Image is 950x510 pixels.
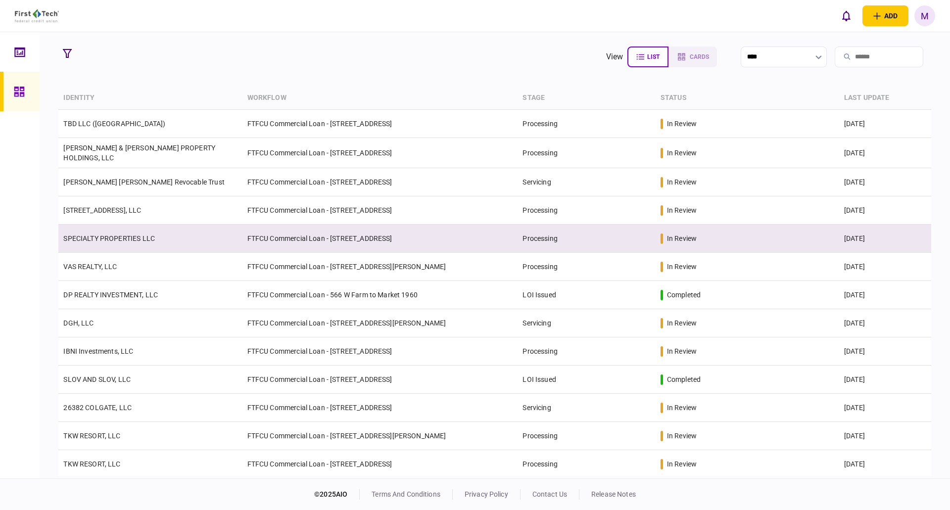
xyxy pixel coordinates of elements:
[667,403,697,413] div: in review
[839,87,931,110] th: last update
[839,253,931,281] td: [DATE]
[242,450,518,478] td: FTFCU Commercial Loan - [STREET_ADDRESS]
[839,110,931,138] td: [DATE]
[667,431,697,441] div: in review
[242,337,518,366] td: FTFCU Commercial Loan - [STREET_ADDRESS]
[518,253,655,281] td: Processing
[314,489,360,500] div: © 2025 AIO
[690,53,709,60] span: cards
[839,366,931,394] td: [DATE]
[63,375,131,383] a: SLOV AND SLOV, LLC
[656,87,839,110] th: status
[518,309,655,337] td: Servicing
[518,281,655,309] td: LOI Issued
[862,5,908,26] button: open adding identity options
[532,490,567,498] a: contact us
[667,318,697,328] div: in review
[518,394,655,422] td: Servicing
[667,177,697,187] div: in review
[839,281,931,309] td: [DATE]
[518,450,655,478] td: Processing
[836,5,856,26] button: open notifications list
[242,394,518,422] td: FTFCU Commercial Loan - [STREET_ADDRESS]
[63,404,132,412] a: 26382 COLGATE, LLC
[518,196,655,225] td: Processing
[518,337,655,366] td: Processing
[667,262,697,272] div: in review
[667,119,697,129] div: in review
[242,110,518,138] td: FTFCU Commercial Loan - [STREET_ADDRESS]
[667,290,701,300] div: completed
[667,148,697,158] div: in review
[242,168,518,196] td: FTFCU Commercial Loan - [STREET_ADDRESS]
[242,422,518,450] td: FTFCU Commercial Loan - [STREET_ADDRESS][PERSON_NAME]
[518,138,655,168] td: Processing
[15,9,59,22] img: client company logo
[242,253,518,281] td: FTFCU Commercial Loan - [STREET_ADDRESS][PERSON_NAME]
[667,233,697,243] div: in review
[518,168,655,196] td: Servicing
[242,281,518,309] td: FTFCU Commercial Loan - 566 W Farm to Market 1960
[242,225,518,253] td: FTFCU Commercial Loan - [STREET_ADDRESS]
[518,87,655,110] th: stage
[63,263,117,271] a: VAS REALTY, LLC
[668,46,717,67] button: cards
[839,394,931,422] td: [DATE]
[839,138,931,168] td: [DATE]
[839,450,931,478] td: [DATE]
[647,53,660,60] span: list
[63,432,120,440] a: TKW RESORT, LLC
[839,309,931,337] td: [DATE]
[518,366,655,394] td: LOI Issued
[839,422,931,450] td: [DATE]
[518,422,655,450] td: Processing
[63,291,158,299] a: DP REALTY INVESTMENT, LLC
[839,196,931,225] td: [DATE]
[242,309,518,337] td: FTFCU Commercial Loan - [STREET_ADDRESS][PERSON_NAME]
[372,490,440,498] a: terms and conditions
[63,347,133,355] a: IBNI Investments, LLC
[63,178,224,186] a: [PERSON_NAME] [PERSON_NAME] Revocable Trust
[465,490,508,498] a: privacy policy
[606,51,623,63] div: view
[242,196,518,225] td: FTFCU Commercial Loan - [STREET_ADDRESS]
[63,120,165,128] a: TBD LLC ([GEOGRAPHIC_DATA])
[627,46,668,67] button: list
[667,374,701,384] div: completed
[839,337,931,366] td: [DATE]
[667,459,697,469] div: in review
[518,110,655,138] td: Processing
[63,144,215,162] a: [PERSON_NAME] & [PERSON_NAME] PROPERTY HOLDINGS, LLC
[839,168,931,196] td: [DATE]
[242,138,518,168] td: FTFCU Commercial Loan - [STREET_ADDRESS]
[667,346,697,356] div: in review
[63,460,120,468] a: TKW RESORT, LLC
[63,206,141,214] a: [STREET_ADDRESS], LLC
[518,225,655,253] td: Processing
[914,5,935,26] button: M
[667,205,697,215] div: in review
[839,225,931,253] td: [DATE]
[63,234,155,242] a: SPECIALTY PROPERTIES LLC
[242,366,518,394] td: FTFCU Commercial Loan - [STREET_ADDRESS]
[242,87,518,110] th: workflow
[63,319,94,327] a: DGH, LLC
[591,490,636,498] a: release notes
[58,87,242,110] th: identity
